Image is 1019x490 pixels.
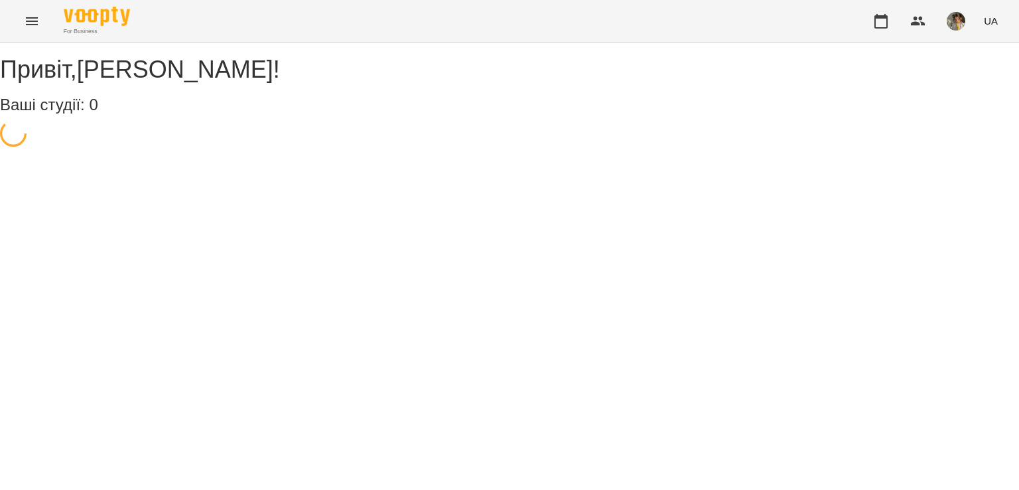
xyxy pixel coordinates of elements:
[16,5,48,37] button: Menu
[984,14,998,28] span: UA
[64,27,130,36] span: For Business
[979,9,1003,33] button: UA
[947,12,965,31] img: 084cbd57bb1921baabc4626302ca7563.jfif
[64,7,130,26] img: Voopty Logo
[89,96,98,114] span: 0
